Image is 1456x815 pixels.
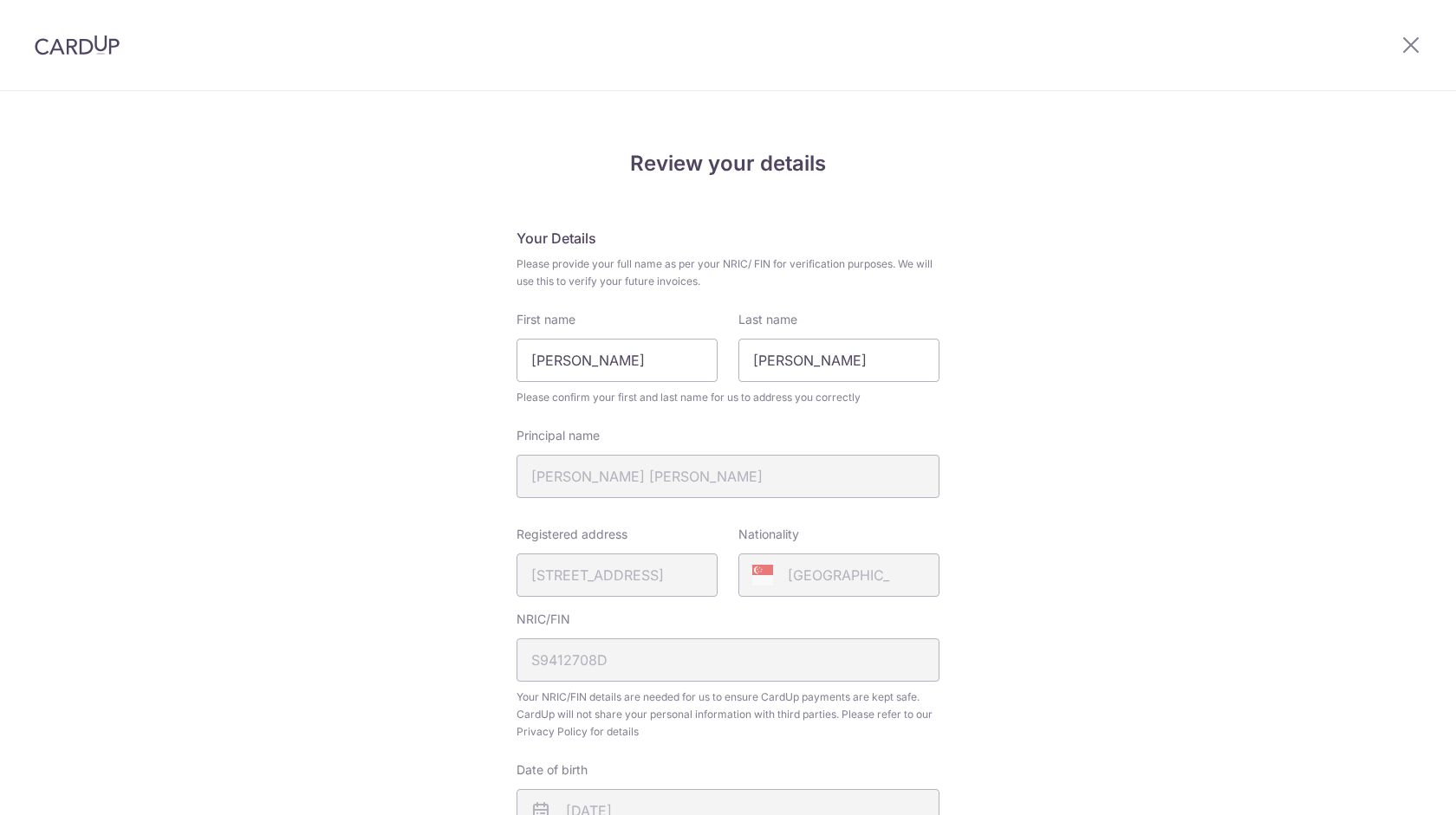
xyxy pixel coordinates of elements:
[517,339,718,382] input: First Name
[517,228,939,249] h5: Your Details
[517,148,939,179] h4: Review your details
[738,526,799,543] label: Nationality
[517,526,627,543] label: Registered address
[738,339,939,382] input: Last name
[517,689,939,741] span: Your NRIC/FIN details are needed for us to ensure CardUp payments are kept safe. CardUp will not ...
[517,311,575,328] label: First name
[35,35,120,55] img: CardUp
[517,761,588,779] label: Date of birth
[517,611,570,628] label: NRIC/FIN
[517,255,939,290] span: Please provide your full name as per your NRIC/ FIN for verification purposes. We will use this t...
[517,389,939,406] span: Please confirm your first and last name for us to address you correctly
[738,311,797,328] label: Last name
[517,427,600,444] label: Principal name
